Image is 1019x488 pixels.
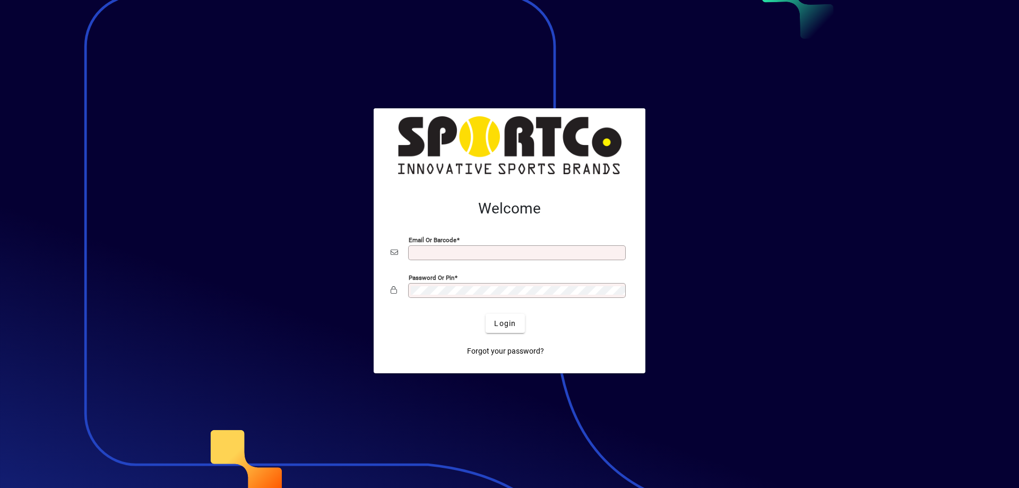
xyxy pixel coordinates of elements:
[494,318,516,329] span: Login
[409,236,456,244] mat-label: Email or Barcode
[391,200,628,218] h2: Welcome
[409,274,454,281] mat-label: Password or Pin
[463,341,548,361] a: Forgot your password?
[486,314,524,333] button: Login
[467,346,544,357] span: Forgot your password?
